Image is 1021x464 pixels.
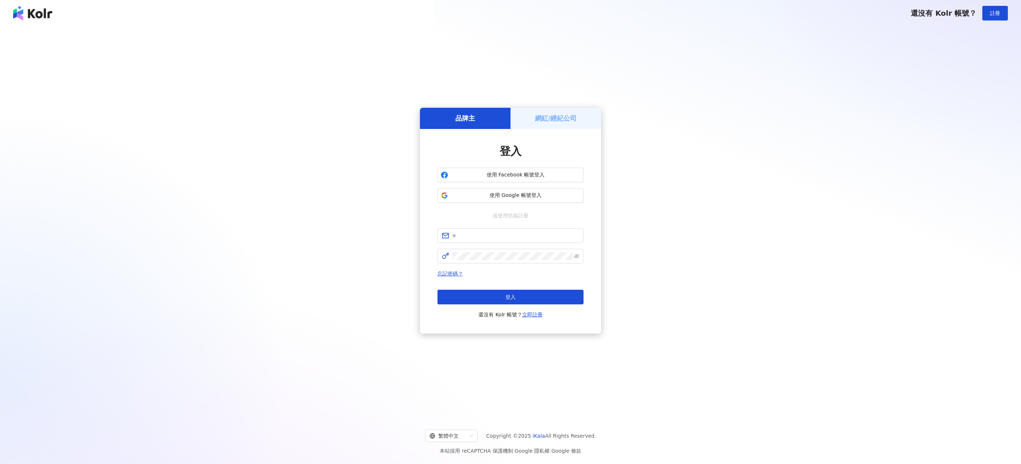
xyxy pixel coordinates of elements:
span: Copyright © 2025 All Rights Reserved. [486,431,596,440]
h5: 網紅/經紀公司 [535,114,577,123]
button: 註冊 [982,6,1008,20]
span: 使用 Google 帳號登入 [451,192,580,199]
a: 忘記密碼？ [437,271,463,277]
h5: 品牌主 [455,114,475,123]
a: Google 條款 [551,448,581,454]
a: iKala [533,433,545,439]
span: 登入 [500,145,521,157]
a: Google 隱私權 [515,448,550,454]
span: | [550,448,551,454]
a: 立即註冊 [522,312,543,317]
div: 繁體中文 [429,430,467,442]
button: 登入 [437,290,584,304]
span: eye-invisible [574,254,579,259]
button: 使用 Google 帳號登入 [437,188,584,203]
span: 本站採用 reCAPTCHA 保護機制 [440,446,581,455]
span: 還沒有 Kolr 帳號？ [911,9,976,18]
span: 或使用信箱註冊 [487,212,534,220]
span: 使用 Facebook 帳號登入 [451,171,580,179]
span: | [513,448,515,454]
button: 使用 Facebook 帳號登入 [437,168,584,182]
span: 還沒有 Kolr 帳號？ [478,310,543,319]
span: 登入 [505,294,516,300]
span: 註冊 [990,10,1000,16]
img: logo [13,6,52,20]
